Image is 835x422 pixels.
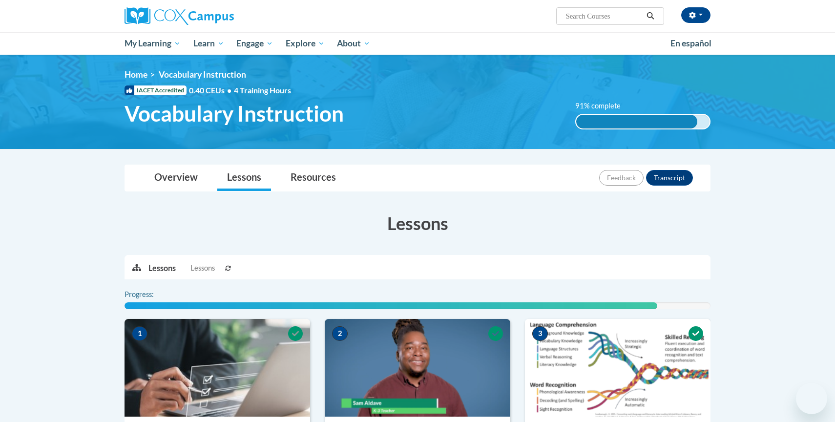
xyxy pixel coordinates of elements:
[125,69,147,80] a: Home
[525,319,710,417] img: Course Image
[132,326,147,341] span: 1
[125,7,234,25] img: Cox Campus
[576,115,698,128] div: 91% complete
[125,7,310,25] a: Cox Campus
[118,32,187,55] a: My Learning
[643,10,658,22] button: Search
[337,38,370,49] span: About
[190,263,215,274] span: Lessons
[646,170,693,186] button: Transcript
[189,85,234,96] span: 0.40 CEUs
[565,10,643,22] input: Search Courses
[325,319,510,417] img: Course Image
[681,7,710,23] button: Account Settings
[110,32,725,55] div: Main menu
[145,165,208,191] a: Overview
[670,38,711,48] span: En español
[217,165,271,191] a: Lessons
[286,38,325,49] span: Explore
[599,170,644,186] button: Feedback
[193,38,224,49] span: Learn
[575,101,631,111] label: 91% complete
[125,289,181,300] label: Progress:
[236,38,273,49] span: Engage
[331,32,377,55] a: About
[159,69,246,80] span: Vocabulary Instruction
[125,85,187,95] span: IACET Accredited
[234,85,291,95] span: 4 Training Hours
[279,32,331,55] a: Explore
[148,263,176,274] p: Lessons
[332,326,348,341] span: 2
[125,38,181,49] span: My Learning
[125,101,344,127] span: Vocabulary Instruction
[281,165,346,191] a: Resources
[227,85,231,95] span: •
[187,32,230,55] a: Learn
[796,383,827,414] iframe: Button to launch messaging window
[532,326,548,341] span: 3
[230,32,279,55] a: Engage
[125,319,310,417] img: Course Image
[664,33,718,54] a: En español
[125,211,710,235] h3: Lessons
